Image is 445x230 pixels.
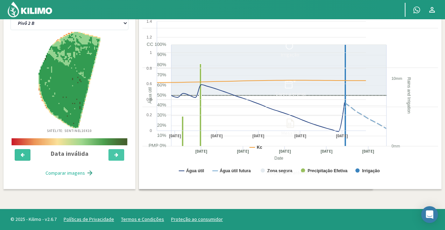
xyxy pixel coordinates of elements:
[252,133,264,139] text: [DATE]
[10,216,57,222] font: © 2025 - Kilimo - v2.6.7
[150,50,152,55] text: 1
[64,216,114,222] a: Políticas de Privacidade
[169,133,181,139] text: [DATE]
[45,170,85,176] font: Comparar imagens
[47,128,82,133] font: Satélite: Sentinel
[336,133,348,139] text: [DATE]
[211,133,223,139] text: [DATE]
[121,216,164,222] a: Termos e Condições
[150,128,152,133] text: 0
[147,113,152,117] text: 0.2
[421,206,438,223] div: Abra o Intercom Messenger
[147,19,152,23] text: 1.4
[38,166,100,180] button: Comparar imagens
[12,138,127,145] img: escala
[171,216,223,222] a: Proteção ao consumidor
[38,32,100,128] img: e74d3297-b07c-4498-8e0d-7401a982da5b_-_sentinel_-_2025-08-13.png
[294,133,306,139] text: [DATE]
[147,35,152,39] text: 1.2
[142,146,438,186] button: Temporadas anteriores
[266,169,315,176] font: Temporadas anteriores
[147,66,152,70] text: 0.8
[7,1,53,18] img: Kilimo
[82,128,92,133] font: 10X10
[257,145,262,150] text: Kc
[147,97,152,102] text: 0.4
[147,82,152,86] text: 0.6
[51,149,89,158] font: Data inválida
